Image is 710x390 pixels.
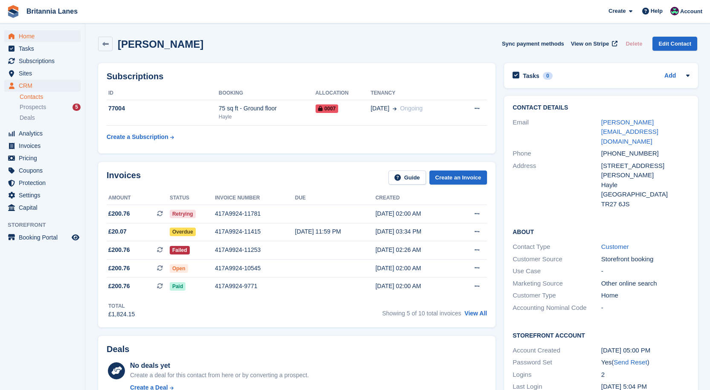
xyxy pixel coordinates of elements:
[215,264,295,273] div: 417A9924-10545
[670,7,679,15] img: Kirsty Miles
[543,72,553,80] div: 0
[614,358,647,366] a: Send Reset
[375,264,456,273] div: [DATE] 02:00 AM
[371,104,389,113] span: [DATE]
[20,103,46,111] span: Prospects
[652,37,697,51] a: Edit Contact
[72,104,81,111] div: 5
[118,38,203,50] h2: [PERSON_NAME]
[601,370,690,380] div: 2
[316,87,371,100] th: Allocation
[107,129,174,145] a: Create a Subscription
[601,199,690,209] div: TR27 6JS
[601,303,690,313] div: -
[4,80,81,92] a: menu
[107,72,487,81] h2: Subscriptions
[107,344,129,354] h2: Deals
[513,291,601,300] div: Customer Type
[601,149,690,159] div: [PHONE_NUMBER]
[215,191,295,205] th: Invoice number
[601,279,690,289] div: Other online search
[4,152,81,164] a: menu
[107,87,219,100] th: ID
[295,227,376,236] div: [DATE] 11:59 PM
[215,227,295,236] div: 417A9924-11415
[601,161,690,180] div: [STREET_ADDRESS][PERSON_NAME]
[609,7,626,15] span: Create
[19,165,70,176] span: Coupons
[513,358,601,367] div: Password Set
[601,383,647,390] time: 2025-03-14 17:04:10 UTC
[107,191,170,205] th: Amount
[513,242,601,252] div: Contact Type
[601,190,690,199] div: [GEOGRAPHIC_DATA]
[601,118,658,145] a: [PERSON_NAME][EMAIL_ADDRESS][DOMAIN_NAME]
[4,189,81,201] a: menu
[382,310,461,317] span: Showing 5 of 10 total invoices
[7,5,20,18] img: stora-icon-8386f47178a22dfd0bd8f6a31ec36ba5ce8667c1dd55bd0f319d3a0aa187defe.svg
[611,358,649,366] span: ( )
[400,105,423,112] span: Ongoing
[601,180,690,190] div: Hayle
[601,254,690,264] div: Storefront booking
[130,361,309,371] div: No deals yet
[513,346,601,355] div: Account Created
[664,71,676,81] a: Add
[502,37,564,51] button: Sync payment methods
[513,161,601,209] div: Address
[375,191,456,205] th: Created
[19,152,70,164] span: Pricing
[170,246,190,254] span: Failed
[601,266,690,276] div: -
[513,227,690,236] h2: About
[4,177,81,189] a: menu
[19,231,70,243] span: Booking Portal
[513,303,601,313] div: Accounting Nominal Code
[215,282,295,291] div: 417A9924-9771
[4,202,81,214] a: menu
[108,310,135,319] div: £1,824.15
[4,127,81,139] a: menu
[513,149,601,159] div: Phone
[108,227,127,236] span: £20.07
[19,55,70,67] span: Subscriptions
[170,282,185,291] span: Paid
[130,371,309,380] div: Create a deal for this contact from here or by converting a prospect.
[4,30,81,42] a: menu
[219,87,316,100] th: Booking
[513,254,601,264] div: Customer Source
[375,282,456,291] div: [DATE] 02:00 AM
[622,37,646,51] button: Delete
[107,104,219,113] div: 77004
[20,113,81,122] a: Deals
[219,104,316,113] div: 75 sq ft - Ground floor
[4,165,81,176] a: menu
[568,37,619,51] a: View on Stripe
[108,209,130,218] span: £200.76
[375,246,456,254] div: [DATE] 02:26 AM
[108,282,130,291] span: £200.76
[513,279,601,289] div: Marketing Source
[215,209,295,218] div: 417A9924-11781
[19,67,70,79] span: Sites
[295,191,376,205] th: Due
[4,140,81,152] a: menu
[4,231,81,243] a: menu
[19,177,70,189] span: Protection
[513,104,690,111] h2: Contact Details
[170,191,215,205] th: Status
[8,221,85,229] span: Storefront
[601,243,629,250] a: Customer
[375,227,456,236] div: [DATE] 03:34 PM
[20,93,81,101] a: Contacts
[20,114,35,122] span: Deals
[316,104,339,113] span: 0007
[429,170,487,185] a: Create an Invoice
[4,67,81,79] a: menu
[4,43,81,55] a: menu
[4,55,81,67] a: menu
[19,140,70,152] span: Invoices
[19,43,70,55] span: Tasks
[601,291,690,300] div: Home
[513,118,601,147] div: Email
